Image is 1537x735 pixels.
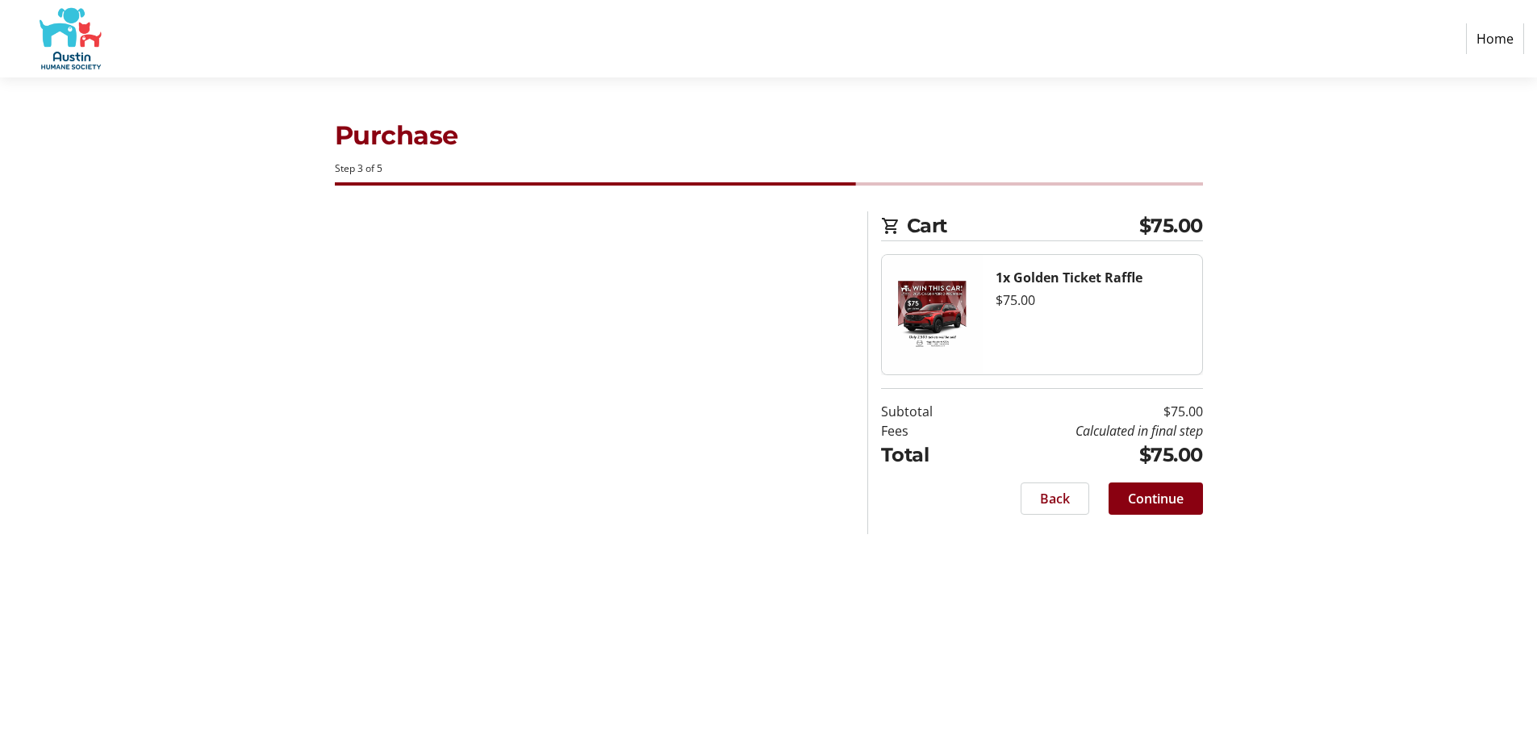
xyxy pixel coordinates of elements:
[996,290,1189,310] div: $75.00
[882,255,983,374] img: Golden Ticket Raffle
[907,211,1139,240] span: Cart
[1021,482,1089,515] button: Back
[1128,489,1184,508] span: Continue
[13,6,127,71] img: Austin Humane Society's Logo
[974,421,1203,441] td: Calculated in final step
[881,402,974,421] td: Subtotal
[1109,482,1203,515] button: Continue
[974,441,1203,470] td: $75.00
[974,402,1203,421] td: $75.00
[996,269,1142,286] strong: 1x Golden Ticket Raffle
[335,161,1203,176] div: Step 3 of 5
[881,441,974,470] td: Total
[335,116,1203,155] h1: Purchase
[1139,211,1203,240] span: $75.00
[881,421,974,441] td: Fees
[1040,489,1070,508] span: Back
[1466,23,1524,54] a: Home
